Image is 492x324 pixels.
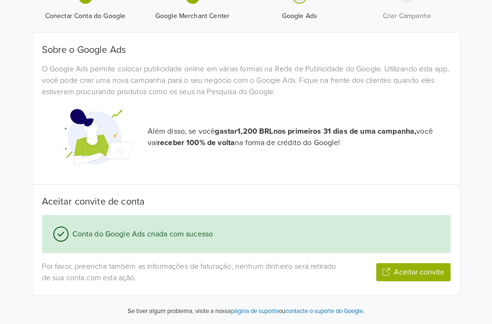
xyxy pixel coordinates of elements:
h5: Sobre o Google Ads [42,44,451,56]
p: Se tiver algum problema, visite a nossa ou . [128,307,364,316]
p: Além disso, se você você vai na forma de crédito do Google! [148,126,451,148]
span: Conectar Conta do Google [36,11,135,21]
a: contacte o suporte do Google [285,307,363,315]
div: O Google Ads permite colocar publicidade online em várias formas na Rede de Publicidade do Google... [35,63,458,98]
p: Por favor, preencha também as informações de faturação, nenhum dinheiro será retirado de sua cont... [42,261,345,284]
h5: Aceitar convite de conta [42,196,451,207]
button: Aceitar convite [376,263,451,281]
strong: receber 100% de volta [157,138,235,147]
span: Criar Campanha [357,11,457,21]
strong: gastar 1,200 BRL nos primeiros 31 dias de uma campanha, [215,127,416,136]
img: Google Promotional Codes [62,101,133,173]
span: Conta do Google Ads criada com sucesso [69,228,213,240]
a: página de suporte [231,307,279,315]
span: Google Ads [250,11,350,21]
span: Google Merchant Center [143,11,242,21]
